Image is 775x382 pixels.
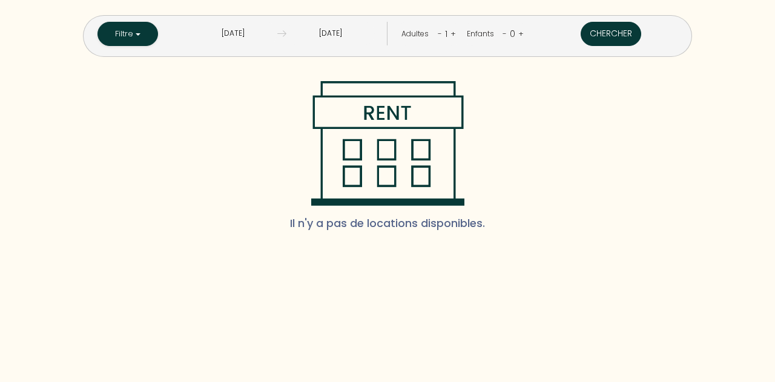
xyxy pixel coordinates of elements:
[450,28,456,39] a: +
[286,22,375,45] input: Départ
[438,28,442,39] a: -
[442,24,450,44] div: 1
[97,22,158,46] button: Filtre
[311,81,465,206] img: rent-black.png
[503,28,507,39] a: -
[467,28,498,40] div: Enfants
[581,22,641,46] button: Chercher
[518,28,524,39] a: +
[290,206,485,241] span: Il n'y a pas de locations disponibles.
[189,22,277,45] input: Arrivée
[277,29,286,38] img: guests
[401,28,433,40] div: Adultes
[507,24,518,44] div: 0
